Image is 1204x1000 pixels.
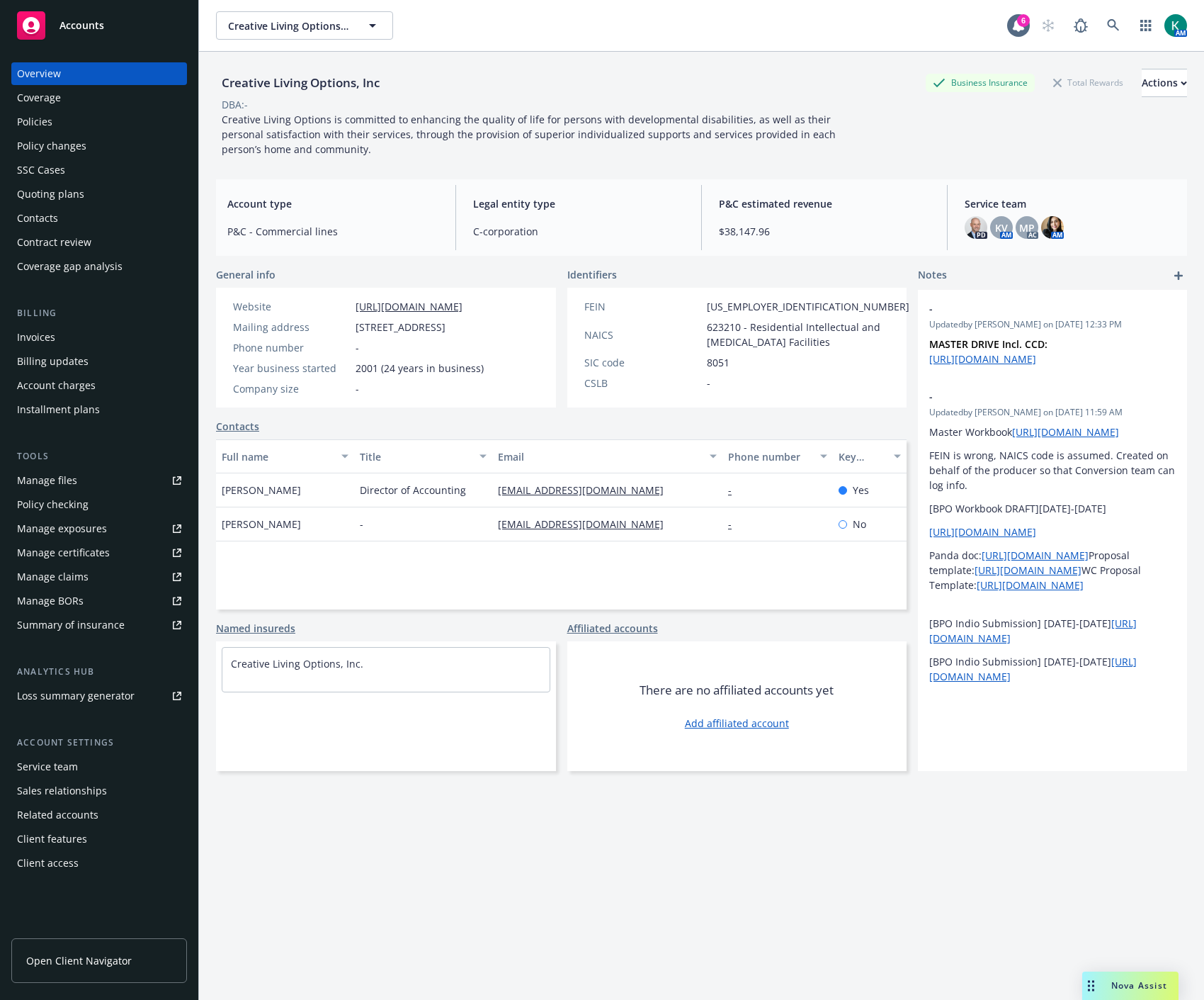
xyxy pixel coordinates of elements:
[360,449,471,464] div: Title
[17,804,98,826] div: Related accounts
[354,439,492,473] button: Title
[222,113,839,156] span: Creative Living Options is committed to enhancing the quality of life for persons with developmen...
[707,376,710,391] span: -
[929,389,1139,404] span: -
[929,548,1176,592] p: Panda doc: Proposal template: WC Proposal Template:
[356,381,359,396] span: -
[11,614,187,636] a: Summary of insurance
[233,381,350,396] div: Company size
[11,449,187,464] div: Tools
[11,255,187,278] a: Coverage gap analysis
[722,439,833,473] button: Phone number
[929,654,1176,684] p: [BPO Indio Submission] [DATE]-[DATE]
[975,563,1081,577] a: [URL][DOMAIN_NAME]
[995,220,1008,235] span: KV
[929,337,1047,351] strong: MASTER DRIVE Incl. CCD:
[216,621,295,636] a: Named insureds
[216,419,259,434] a: Contacts
[227,196,438,211] span: Account type
[929,406,1176,419] span: Updated by [PERSON_NAME] on [DATE] 11:59 AM
[498,517,675,531] a: [EMAIL_ADDRESS][DOMAIN_NAME]
[11,566,187,588] a: Manage claims
[929,301,1139,316] span: -
[216,11,393,40] button: Creative Living Options, Inc
[26,953,132,968] span: Open Client Navigator
[356,300,462,313] a: [URL][DOMAIN_NAME]
[11,493,187,516] a: Policy checking
[11,183,187,206] a: Quoting plans
[17,231,91,254] div: Contract review
[222,449,333,464] div: Full name
[719,224,930,239] span: $38,147.96
[1019,220,1035,235] span: MP
[17,590,84,612] div: Manage BORs
[567,267,617,282] span: Identifiers
[222,483,301,498] span: [PERSON_NAME]
[498,483,675,497] a: [EMAIL_ADDRESS][DOMAIN_NAME]
[11,852,187,875] a: Client access
[1111,979,1167,991] span: Nova Assist
[356,340,359,355] span: -
[228,18,351,33] span: Creative Living Options, Inc
[965,216,987,239] img: photo
[1082,972,1179,1000] button: Nova Assist
[584,376,701,391] div: CSLB
[977,578,1084,592] a: [URL][DOMAIN_NAME]
[640,682,834,699] span: There are no affiliated accounts yet
[492,439,722,473] button: Email
[356,361,484,376] span: 2001 (24 years in business)
[833,439,907,473] button: Key contact
[233,299,350,314] div: Website
[1164,14,1187,37] img: photo
[17,541,110,564] div: Manage certificates
[17,755,78,778] div: Service team
[1067,11,1095,40] a: Report a Bug
[11,736,187,750] div: Account settings
[59,20,104,31] span: Accounts
[356,320,445,335] span: [STREET_ADDRESS]
[728,449,812,464] div: Phone number
[728,483,743,497] a: -
[11,804,187,826] a: Related accounts
[1034,11,1062,40] a: Start snowing
[1046,74,1130,91] div: Total Rewards
[216,267,276,282] span: General info
[982,549,1089,562] a: [URL][DOMAIN_NAME]
[17,326,55,349] div: Invoices
[17,517,107,540] div: Manage exposures
[473,196,684,211] span: Legal entity type
[17,255,123,278] div: Coverage gap analysis
[918,290,1187,378] div: -Updatedby [PERSON_NAME] on [DATE] 12:33 PMMASTER DRIVE Incl. CCD: [URL][DOMAIN_NAME]
[11,207,187,230] a: Contacts
[498,449,701,464] div: Email
[360,483,466,498] span: Director of Accounting
[17,828,87,850] div: Client features
[17,398,100,421] div: Installment plans
[222,97,248,112] div: DBA: -
[1099,11,1128,40] a: Search
[216,74,385,92] div: Creative Living Options, Inc
[11,469,187,492] a: Manage files
[17,62,61,85] div: Overview
[11,231,187,254] a: Contract review
[853,483,869,498] span: Yes
[17,207,58,230] div: Contacts
[11,665,187,679] div: Analytics hub
[17,159,65,181] div: SSC Cases
[17,614,125,636] div: Summary of insurance
[929,448,1176,493] p: FEIN is wrong, NAICS code is assumed. Created on behalf of the producer so that Conversion team c...
[17,780,107,802] div: Sales relationships
[360,517,363,532] span: -
[233,340,350,355] div: Phone number
[1132,11,1160,40] a: Switch app
[11,755,187,778] a: Service team
[1142,69,1187,96] div: Actions
[11,350,187,373] a: Billing updates
[17,469,77,492] div: Manage files
[1012,425,1119,439] a: [URL][DOMAIN_NAME]
[839,449,885,464] div: Key contact
[926,74,1035,91] div: Business Insurance
[11,111,187,133] a: Policies
[233,320,350,335] div: Mailing address
[929,318,1176,331] span: Updated by [PERSON_NAME] on [DATE] 12:33 PM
